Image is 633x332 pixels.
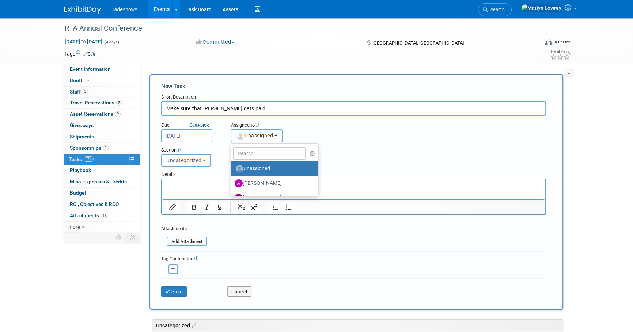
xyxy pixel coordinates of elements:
[64,143,140,154] a: Sponsorships1
[161,101,546,116] input: Name of task or a short description
[235,179,243,187] img: A.jpg
[161,129,212,142] input: Due Date
[235,194,243,202] img: B.jpg
[70,145,109,151] span: Sponsorships
[70,190,86,196] span: Budget
[227,286,251,297] button: Cancel
[64,120,140,131] a: Giveaways
[190,321,196,329] a: Edit sections
[64,109,140,120] a: Asset Reservations2
[231,129,283,142] button: Unassigned
[166,202,179,212] button: Insert/edit link
[110,7,137,12] span: Tradeshows
[70,111,121,117] span: Asset Reservations
[161,122,220,129] div: Due
[70,201,119,207] span: ROI, Objectives & ROO
[70,179,127,184] span: Misc. Expenses & Credits
[68,224,80,230] span: more
[201,202,213,212] button: Italic
[269,202,282,212] button: Numbered list
[64,64,140,75] a: Event Information
[161,226,207,232] div: Attachments
[83,89,88,94] span: 2
[64,176,140,187] a: Misc. Expenses & Credits
[282,202,295,212] button: Bullet list
[188,122,210,128] a: Quickpick
[70,89,88,95] span: Staff
[372,40,463,46] span: [GEOGRAPHIC_DATA], [GEOGRAPHIC_DATA]
[70,66,111,72] span: Event Information
[69,156,94,162] span: Tasks
[161,94,546,101] div: Short Description
[550,50,570,54] div: Event Rating
[64,131,140,142] a: Shipments
[64,210,140,221] a: Attachments11
[161,82,546,90] div: New Task
[166,157,202,163] span: Uncategorized
[162,179,545,199] iframe: Rich Text Area
[64,6,101,14] img: ExhibitDay
[236,133,273,138] span: Unassigned
[553,39,571,45] div: In-Person
[235,202,247,212] button: Subscript
[64,98,140,108] a: Travel Reservations2
[64,199,140,210] a: ROI, Objectives & ROO
[113,233,125,242] td: Personalize Event Tab Strip
[495,38,571,49] div: Event Format
[161,168,546,179] div: Details
[64,154,140,165] a: Tasks57%
[64,50,95,57] td: Tags
[115,111,121,117] span: 2
[83,51,95,57] a: Edit
[161,286,187,297] button: Save
[116,100,122,106] span: 2
[84,156,94,162] span: 57%
[64,188,140,199] a: Budget
[64,75,140,86] a: Booth
[478,3,512,16] a: Search
[125,233,140,242] td: Toggle Event Tabs
[161,147,513,154] div: Section
[70,77,92,83] span: Booth
[235,178,311,189] label: [PERSON_NAME]
[104,40,119,45] span: (4 days)
[152,319,563,331] div: Uncategorized
[194,38,237,46] button: Committed
[231,122,319,129] div: Assigned to
[87,78,91,82] i: Booth reservation complete
[70,100,122,106] span: Travel Reservations
[64,165,140,176] a: Playbook
[70,122,94,128] span: Giveaways
[213,202,226,212] button: Underline
[235,163,311,175] label: Unassigned
[188,202,200,212] button: Bold
[545,39,552,45] img: Format-Inperson.png
[161,154,211,167] button: Uncategorized
[488,7,505,12] span: Search
[248,202,260,212] button: Superscript
[70,134,94,140] span: Shipments
[70,167,91,173] span: Playbook
[189,122,200,128] i: Quick
[161,255,546,262] div: Tag Contributors
[521,4,562,12] img: Matlyn Lowrey
[62,22,527,35] div: RTA Annual Conference
[64,87,140,98] a: Staff2
[64,222,140,233] a: more
[235,192,311,204] label: [PERSON_NAME]
[64,38,103,45] span: [DATE] [DATE]
[101,213,108,218] span: 11
[80,39,87,45] span: to
[103,145,109,150] span: 1
[233,147,306,160] input: Search
[70,213,108,218] span: Attachments
[235,165,243,173] img: Unassigned-User-Icon.png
